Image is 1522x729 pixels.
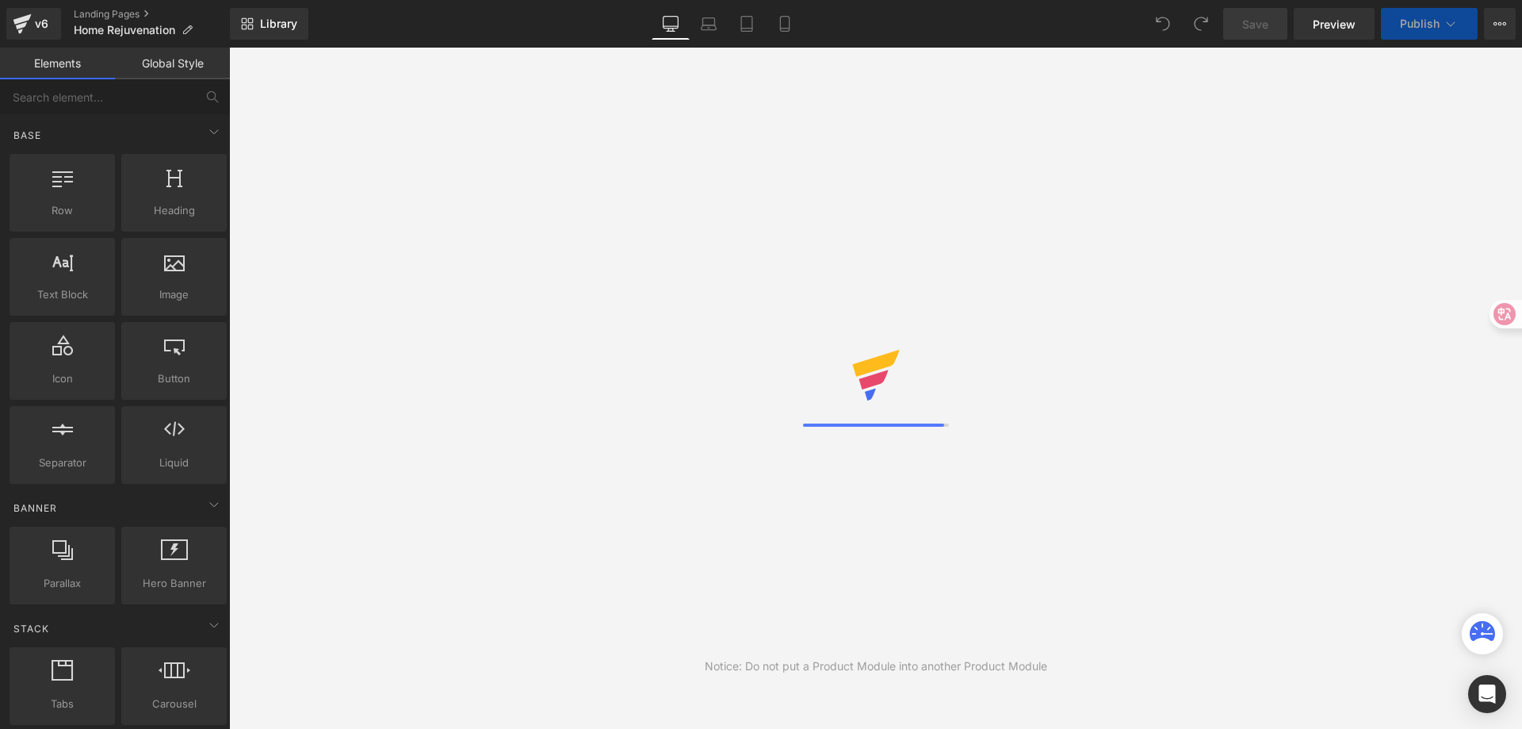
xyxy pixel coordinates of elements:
span: Liquid [126,455,222,471]
span: Text Block [14,286,110,303]
span: Separator [14,455,110,471]
button: More [1484,8,1516,40]
a: Landing Pages [74,8,230,21]
a: Mobile [766,8,804,40]
div: Open Intercom Messenger [1468,675,1506,713]
span: Base [12,128,43,143]
button: Redo [1185,8,1217,40]
a: Global Style [115,48,230,79]
a: v6 [6,8,61,40]
span: Library [260,17,297,31]
span: Carousel [126,696,222,712]
a: Tablet [728,8,766,40]
span: Home Rejuvenation [74,24,175,36]
span: Icon [14,370,110,387]
span: Tabs [14,696,110,712]
button: Publish [1381,8,1478,40]
span: Image [126,286,222,303]
span: Hero Banner [126,575,222,592]
button: Undo [1147,8,1179,40]
div: Notice: Do not put a Product Module into another Product Module [705,658,1047,675]
span: Parallax [14,575,110,592]
div: v6 [32,13,52,34]
a: Desktop [652,8,690,40]
span: Publish [1400,17,1440,30]
span: Button [126,370,222,387]
a: New Library [230,8,308,40]
span: Heading [126,202,222,219]
span: Stack [12,621,51,636]
span: Preview [1313,16,1356,33]
a: Preview [1294,8,1375,40]
span: Banner [12,501,59,516]
span: Row [14,202,110,219]
a: Laptop [690,8,728,40]
span: Save [1242,16,1268,33]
